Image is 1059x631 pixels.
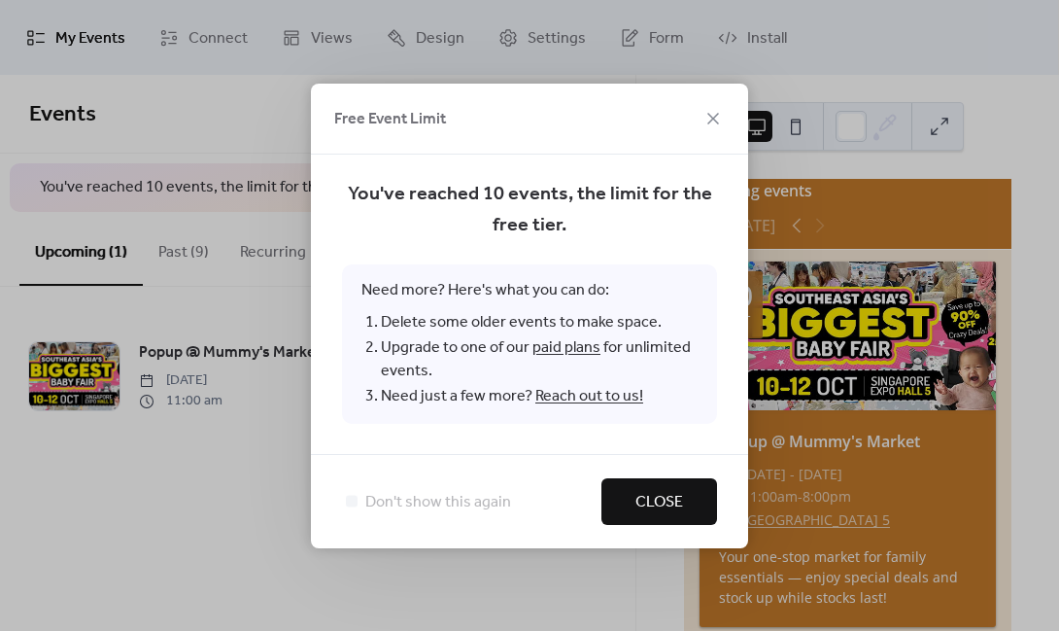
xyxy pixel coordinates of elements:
[535,381,643,411] a: Reach out to us!
[334,108,446,131] span: Free Event Limit
[635,491,683,514] span: Close
[381,310,698,335] li: Delete some older events to make space.
[381,384,698,409] li: Need just a few more?
[342,264,717,424] span: Need more? Here's what you can do:
[342,179,717,241] span: You've reached 10 events, the limit for the free tier.
[601,478,717,525] button: Close
[532,333,600,363] a: paid plans
[381,335,698,384] li: Upgrade to one of our for unlimited events.
[365,491,511,514] span: Don't show this again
